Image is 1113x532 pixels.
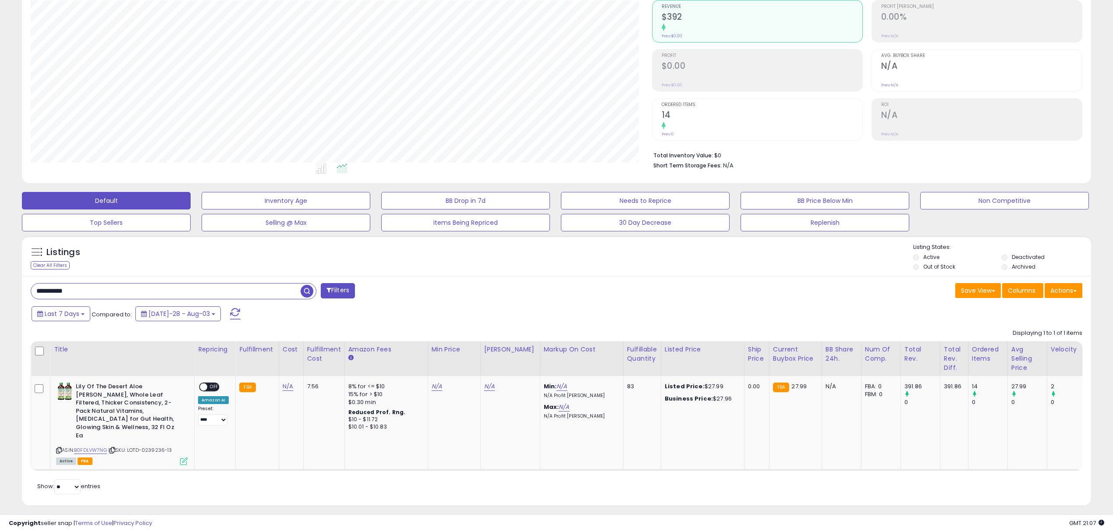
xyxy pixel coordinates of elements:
span: Show: entries [37,482,100,490]
div: Amazon AI [198,396,229,404]
button: [DATE]-28 - Aug-03 [135,306,221,321]
div: 83 [627,383,654,390]
div: 7.56 [307,383,338,390]
div: 2 [1051,383,1086,390]
b: Max: [544,403,559,411]
h2: 0.00% [881,12,1082,24]
div: Ship Price [748,345,766,363]
small: FBA [239,383,255,392]
span: OFF [207,383,221,391]
div: Velocity [1051,345,1083,354]
div: $27.96 [665,395,737,403]
span: [DATE]-28 - Aug-03 [149,309,210,318]
div: ASIN: [56,383,188,464]
h2: $392 [662,12,862,24]
div: 0 [904,398,940,406]
div: Fulfillment Cost [307,345,341,363]
div: $0.30 min [348,398,421,406]
span: Ordered Items [662,103,862,107]
b: Short Term Storage Fees: [653,162,722,169]
span: | SKU: LOTD-0239236-13 [108,447,172,454]
label: Active [923,253,939,261]
div: 0.00 [748,383,762,390]
small: Prev: $0.00 [662,33,682,39]
span: Compared to: [92,310,132,319]
img: 51AU8MKTEgL._SL40_.jpg [56,383,74,400]
small: Prev: N/A [881,33,898,39]
div: 8% for <= $10 [348,383,421,390]
button: Inventory Age [202,192,370,209]
div: N/A [826,383,854,390]
small: Amazon Fees. [348,354,354,362]
th: The percentage added to the cost of goods (COGS) that forms the calculator for Min & Max prices. [540,341,623,376]
span: 2025-08-12 21:07 GMT [1069,519,1104,527]
span: Avg. Buybox Share [881,53,1082,58]
h5: Listings [46,246,80,259]
a: N/A [556,382,567,391]
button: Non Competitive [920,192,1089,209]
div: FBM: 0 [865,390,894,398]
div: Preset: [198,406,229,426]
b: Business Price: [665,394,713,403]
button: Needs to Reprice [561,192,730,209]
strong: Copyright [9,519,41,527]
h2: 14 [662,110,862,122]
button: BB Drop in 7d [381,192,550,209]
b: Reduced Prof. Rng. [348,408,406,416]
div: Displaying 1 to 1 of 1 items [1013,329,1082,337]
small: FBA [773,383,789,392]
button: Save View [955,283,1001,298]
a: B0FDLVW7NG [74,447,107,454]
span: Profit [662,53,862,58]
a: Privacy Policy [113,519,152,527]
span: Revenue [662,4,862,9]
span: 27.99 [791,382,807,390]
b: Lily Of The Desert Aloe [PERSON_NAME], Whole Leaf Filtered, Thicker Consistency, 2-Pack Natural V... [76,383,182,442]
p: N/A Profit [PERSON_NAME] [544,413,617,419]
div: seller snap | | [9,519,152,528]
p: N/A Profit [PERSON_NAME] [544,393,617,399]
div: 0 [972,398,1007,406]
div: $10 - $11.72 [348,416,421,423]
span: Columns [1008,286,1035,295]
button: Default [22,192,191,209]
button: 30 Day Decrease [561,214,730,231]
label: Archived [1012,263,1035,270]
div: $10.01 - $10.83 [348,423,421,431]
h2: $0.00 [662,61,862,73]
label: Deactivated [1012,253,1045,261]
div: 0 [1011,398,1047,406]
span: Last 7 Days [45,309,79,318]
div: Listed Price [665,345,741,354]
div: Repricing [198,345,232,354]
div: 27.99 [1011,383,1047,390]
small: Prev: N/A [881,82,898,88]
button: Selling @ Max [202,214,370,231]
a: Terms of Use [75,519,112,527]
div: Markup on Cost [544,345,620,354]
label: Out of Stock [923,263,955,270]
a: N/A [432,382,442,391]
div: [PERSON_NAME] [484,345,536,354]
div: Num of Comp. [865,345,897,363]
span: N/A [723,161,734,170]
b: Total Inventory Value: [653,152,713,159]
div: 14 [972,383,1007,390]
button: Replenish [741,214,909,231]
small: Prev: N/A [881,131,898,137]
button: Filters [321,283,355,298]
a: N/A [484,382,495,391]
div: Fulfillable Quantity [627,345,657,363]
div: Title [54,345,191,354]
button: Items Being Repriced [381,214,550,231]
div: 391.86 [904,383,940,390]
div: FBA: 0 [865,383,894,390]
div: BB Share 24h. [826,345,858,363]
button: Actions [1045,283,1082,298]
button: Columns [1002,283,1043,298]
button: Top Sellers [22,214,191,231]
h2: N/A [881,61,1082,73]
p: Listing States: [913,243,1091,252]
span: Profit [PERSON_NAME] [881,4,1082,9]
h2: N/A [881,110,1082,122]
